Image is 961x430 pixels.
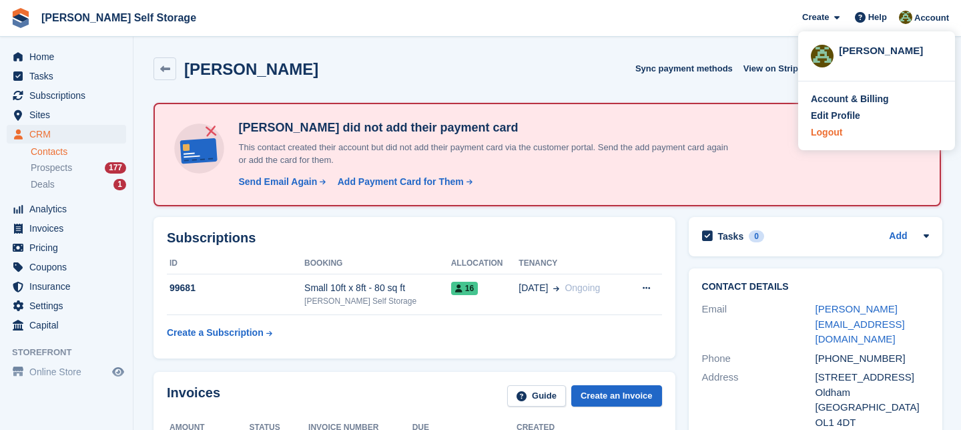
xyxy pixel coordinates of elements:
span: Capital [29,316,109,335]
button: Sync payment methods [635,57,733,79]
a: menu [7,238,126,257]
a: menu [7,296,126,315]
span: Pricing [29,238,109,257]
span: Insurance [29,277,109,296]
span: Help [868,11,887,24]
p: This contact created their account but did not add their payment card via the customer portal. Se... [233,141,733,167]
span: [DATE] [519,281,548,295]
div: 1 [113,179,126,190]
a: Deals 1 [31,178,126,192]
th: Allocation [451,253,519,274]
span: Ongoing [565,282,600,293]
h4: [PERSON_NAME] did not add their payment card [233,120,733,136]
th: ID [167,253,304,274]
span: Account [914,11,949,25]
a: Logout [811,126,942,140]
div: [STREET_ADDRESS] [816,370,929,385]
span: CRM [29,125,109,144]
h2: [PERSON_NAME] [184,60,318,78]
a: Edit Profile [811,109,942,123]
a: menu [7,125,126,144]
div: Account & Billing [811,92,889,106]
a: Create a Subscription [167,320,272,345]
a: Add Payment Card for Them [332,175,474,189]
h2: Contact Details [702,282,929,292]
a: menu [7,277,126,296]
span: Online Store [29,363,109,381]
a: Guide [507,385,566,407]
a: Account & Billing [811,92,942,106]
div: Send Email Again [238,175,317,189]
span: Invoices [29,219,109,238]
span: Create [802,11,829,24]
div: [PERSON_NAME] [839,43,942,55]
a: [PERSON_NAME][EMAIL_ADDRESS][DOMAIN_NAME] [816,303,905,345]
div: 0 [749,230,764,242]
div: [GEOGRAPHIC_DATA] [816,400,929,415]
a: menu [7,200,126,218]
img: Karl [811,45,834,67]
a: menu [7,47,126,66]
div: Small 10ft x 8ft - 80 sq ft [304,281,451,295]
span: Deals [31,178,55,191]
a: [PERSON_NAME] Self Storage [36,7,202,29]
span: Settings [29,296,109,315]
div: Phone [702,351,816,367]
span: Subscriptions [29,86,109,105]
img: Karl [899,11,912,24]
span: Sites [29,105,109,124]
h2: Tasks [718,230,744,242]
a: Preview store [110,364,126,380]
a: menu [7,316,126,335]
div: Address [702,370,816,430]
span: Coupons [29,258,109,276]
div: Logout [811,126,842,140]
a: menu [7,86,126,105]
h2: Subscriptions [167,230,662,246]
span: Storefront [12,346,133,359]
span: Analytics [29,200,109,218]
div: Oldham [816,385,929,401]
div: [PERSON_NAME] Self Storage [304,295,451,307]
a: Create an Invoice [571,385,662,407]
span: 16 [451,282,478,295]
a: menu [7,67,126,85]
div: 99681 [167,281,304,295]
div: [PHONE_NUMBER] [816,351,929,367]
span: Home [29,47,109,66]
div: Add Payment Card for Them [338,175,464,189]
a: menu [7,258,126,276]
a: menu [7,363,126,381]
span: Tasks [29,67,109,85]
img: no-card-linked-e7822e413c904bf8b177c4d89f31251c4716f9871600ec3ca5bfc59e148c83f4.svg [171,120,228,177]
div: Create a Subscription [167,326,264,340]
a: menu [7,219,126,238]
a: Contacts [31,146,126,158]
span: Prospects [31,162,72,174]
img: stora-icon-8386f47178a22dfd0bd8f6a31ec36ba5ce8667c1dd55bd0f319d3a0aa187defe.svg [11,8,31,28]
th: Tenancy [519,253,625,274]
a: Prospects 177 [31,161,126,175]
a: menu [7,105,126,124]
div: 177 [105,162,126,174]
h2: Invoices [167,385,220,407]
span: View on Stripe [743,62,803,75]
th: Booking [304,253,451,274]
a: View on Stripe [738,57,819,79]
div: Edit Profile [811,109,860,123]
a: Add [889,229,907,244]
div: Email [702,302,816,347]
